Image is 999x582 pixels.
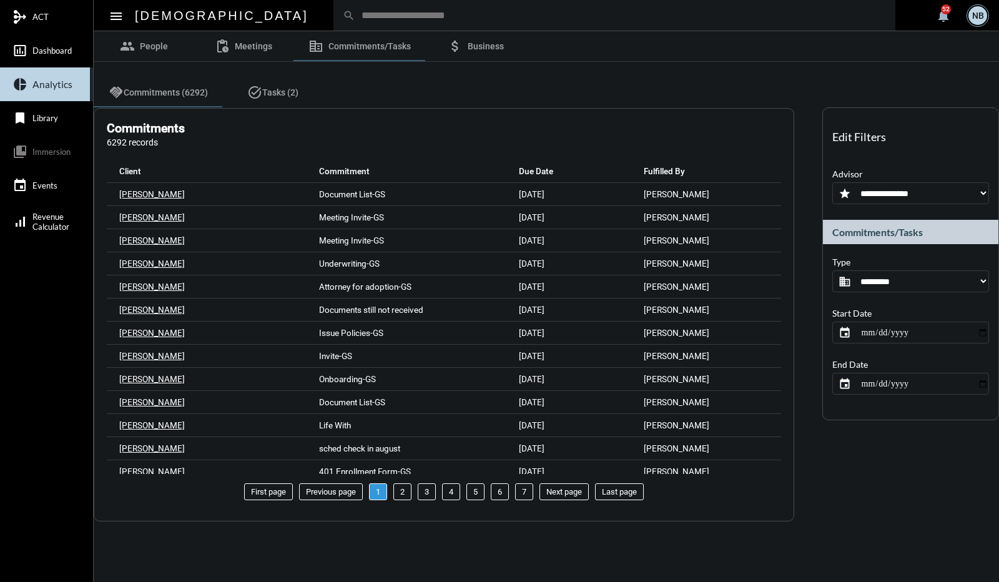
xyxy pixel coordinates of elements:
p: [PERSON_NAME] [119,259,185,269]
li: First page [244,483,293,500]
p: [PERSON_NAME] [644,328,709,338]
p: [PERSON_NAME] [119,420,185,430]
p: Commitment [319,166,370,176]
a: People [94,31,194,61]
div: NB [968,6,987,25]
li: 6 [491,483,509,500]
mat-icon: collections_bookmark [12,144,27,159]
span: People [140,41,168,51]
p: [DATE] [519,466,544,476]
p: [DATE] [519,282,544,292]
h2: Commitments [107,121,185,136]
a: Meetings [194,31,293,61]
mat-icon: pie_chart [12,77,27,92]
span: Commitments/Tasks [328,41,411,51]
p: [DATE] [519,351,544,361]
mat-icon: corporate_fare [308,39,323,54]
span: Commitments (6292) [124,87,208,97]
p: [PERSON_NAME] [644,235,709,245]
mat-icon: bookmark [12,111,27,126]
p: [DATE] [519,420,544,430]
p: [PERSON_NAME] [119,235,185,245]
p: [DATE] [519,328,544,338]
a: Business [426,31,526,61]
li: Last page [595,483,644,500]
li: 2 [393,483,411,500]
p: [PERSON_NAME] [119,466,185,476]
mat-icon: mediation [12,9,27,24]
p: [PERSON_NAME] [644,282,709,292]
p: [PERSON_NAME] [644,212,709,222]
p: [DATE] [519,443,544,453]
p: Onboarding-GS [319,374,376,384]
h2: Edit Filters [832,130,886,144]
p: Client [119,166,141,176]
span: Immersion [32,147,71,157]
mat-icon: task_alt [247,85,262,100]
p: Underwriting-GS [319,259,380,269]
mat-icon: Side nav toggle icon [109,9,124,24]
p: Type [832,257,850,267]
p: [PERSON_NAME] [644,443,709,453]
mat-icon: insert_chart_outlined [12,43,27,58]
mat-icon: attach_money [448,39,463,54]
p: [PERSON_NAME] [119,212,185,222]
p: [PERSON_NAME] [119,328,185,338]
p: 6292 records [107,137,185,147]
span: Dashboard [32,46,72,56]
p: [DATE] [519,259,544,269]
p: [DATE] [519,189,544,199]
span: Library [32,113,58,123]
li: Previous page [299,483,363,500]
p: [PERSON_NAME] [644,397,709,407]
span: Meetings [235,41,272,51]
span: Analytics [32,79,72,90]
li: 4 [442,483,460,500]
span: Revenue Calculator [32,212,69,232]
a: Commitments/Tasks [293,31,426,61]
p: [PERSON_NAME] [119,374,185,384]
p: End Date [832,359,868,370]
p: [DATE] [519,374,544,384]
p: Document List-GS [319,189,385,199]
p: [PERSON_NAME] [644,305,709,315]
p: [DATE] [519,305,544,315]
mat-icon: search [343,9,355,22]
p: [PERSON_NAME] [119,397,185,407]
span: ACT [32,12,49,22]
p: [DATE] [519,397,544,407]
p: [PERSON_NAME] [119,282,185,292]
mat-icon: signal_cellular_alt [12,214,27,229]
p: [PERSON_NAME] [644,466,709,476]
p: Invite-GS [319,351,352,361]
p: Meeting Invite-GS [319,235,384,245]
button: Toggle sidenav [104,3,129,28]
p: [PERSON_NAME] [119,305,185,315]
p: [PERSON_NAME] [644,420,709,430]
li: 3 [418,483,436,500]
p: Issue Policies-GS [319,328,383,338]
p: Fulfilled By [644,166,685,176]
p: [PERSON_NAME] [119,189,185,199]
mat-icon: notifications [936,8,951,23]
mat-icon: handshake [109,85,124,100]
p: Start Date [832,308,872,318]
span: Tasks (2) [262,87,298,97]
p: Documents still not received [319,305,423,315]
p: [PERSON_NAME] [644,374,709,384]
li: 1 [369,483,387,500]
p: [PERSON_NAME] [119,351,185,361]
p: 401 Enrollment Form-GS [319,466,411,476]
p: Document List-GS [319,397,385,407]
p: [PERSON_NAME] [644,189,709,199]
p: Meeting Invite-GS [319,212,384,222]
div: 52 [941,4,951,14]
p: Attorney for adoption-GS [319,282,411,292]
mat-icon: pending_actions [215,39,230,54]
p: [DATE] [519,212,544,222]
p: [PERSON_NAME] [644,259,709,269]
mat-icon: event [12,178,27,193]
span: Business [468,41,504,51]
h2: [DEMOGRAPHIC_DATA] [135,6,308,26]
p: [DATE] [519,235,544,245]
